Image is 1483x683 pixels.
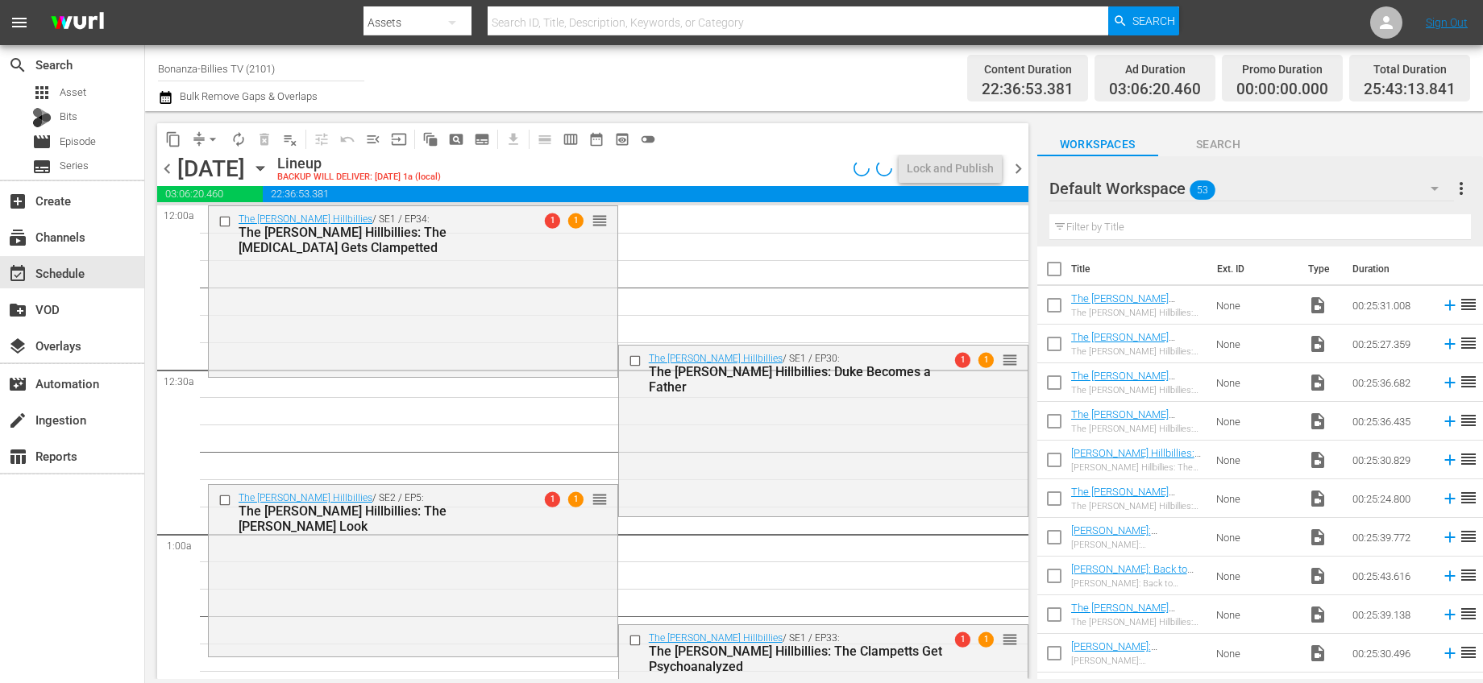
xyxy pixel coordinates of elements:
span: playlist_remove_outlined [282,131,298,147]
td: None [1210,634,1302,673]
span: reorder [1459,565,1478,585]
span: Month Calendar View [584,126,609,152]
svg: Add to Schedule [1441,451,1459,469]
span: content_copy [165,131,181,147]
span: Search [1132,6,1175,35]
div: / SE1 / EP34: [239,213,536,255]
td: None [1210,363,1302,402]
span: 1 [545,213,560,228]
span: 1 [954,352,970,367]
span: Create Series Block [469,126,495,152]
span: Series [32,157,52,176]
button: more_vert [1452,169,1471,208]
span: View Backup [609,126,635,152]
th: Ext. ID [1207,246,1298,292]
svg: Add to Schedule [1441,644,1459,662]
a: The [PERSON_NAME] Hillbillies [649,632,783,644]
span: pageview_outlined [448,131,464,147]
svg: Add to Schedule [1441,606,1459,623]
span: Remove Gaps & Overlaps [186,126,226,152]
div: Bits [32,108,52,127]
span: Video [1308,373,1327,392]
div: [PERSON_NAME] Hillbillies: The Race for the Queen [1071,462,1204,473]
td: 00:25:36.435 [1346,402,1435,441]
a: The [PERSON_NAME] Hillbillies: The Clampetts Get Psychoanalyzed [1071,408,1203,445]
a: [PERSON_NAME]: [PERSON_NAME]'s Friend [1071,640,1186,664]
span: reorder [1459,488,1478,507]
svg: Add to Schedule [1441,528,1459,546]
a: The [PERSON_NAME] Hillbillies: [PERSON_NAME] Throws a Wingding [1071,486,1194,522]
span: Copy Lineup [160,126,186,152]
span: 1 [545,492,560,507]
td: None [1210,402,1302,441]
span: 22:36:53.381 [263,186,1028,202]
div: The [PERSON_NAME] Hillbillies: The Clampetts Get Psychoanalyzed [649,644,946,674]
span: reorder [592,212,608,230]
span: Ingestion [8,411,27,430]
span: Asset [32,83,52,102]
td: 00:25:30.829 [1346,441,1435,479]
div: Content Duration [982,58,1074,81]
a: The [PERSON_NAME] Hillbillies: The [PERSON_NAME] Look [1071,370,1175,406]
span: Loop Content [226,126,251,152]
span: Week Calendar View [558,126,584,152]
span: 53 [1190,173,1215,207]
span: Automation [8,375,27,394]
span: Create [8,192,27,211]
span: chevron_right [1008,159,1028,179]
span: Fill episodes with ad slates [360,126,386,152]
span: 1 [954,632,970,648]
span: Overlays [8,337,27,356]
td: None [1210,479,1302,518]
span: reorder [1459,411,1478,430]
td: 00:25:24.800 [1346,479,1435,518]
svg: Add to Schedule [1441,335,1459,353]
span: 00:00:00.000 [1236,81,1328,99]
td: 00:25:39.772 [1346,518,1435,557]
span: toggle_off [640,131,656,147]
span: 24 hours Lineup View is OFF [635,126,661,152]
div: The [PERSON_NAME] Hillbillies: The [MEDICAL_DATA] Gets Clampetted [239,225,536,255]
span: reorder [1459,295,1478,314]
div: Default Workspace [1049,166,1454,211]
td: 00:25:36.682 [1346,363,1435,402]
span: Reports [8,447,27,466]
span: 25:43:13.841 [1364,81,1456,99]
div: [PERSON_NAME]: Back to Californy [1071,578,1204,589]
th: Title [1071,246,1207,292]
span: 03:06:20.460 [1109,81,1201,99]
span: reorder [1002,351,1018,369]
button: Lock and Publish [899,154,1002,183]
img: ans4CAIJ8jUAAAAAAAAAAAAAAAAAAAAAAAAgQb4GAAAAAAAAAAAAAAAAAAAAAAAAJMjXAAAAAAAAAAAAAAAAAAAAAAAAgAT5G... [39,4,116,42]
span: calendar_view_week_outlined [563,131,579,147]
a: [PERSON_NAME]: Back to Californy [1071,563,1194,587]
span: more_vert [1452,179,1471,198]
span: reorder [1459,643,1478,662]
td: None [1210,286,1302,325]
div: The [PERSON_NAME] Hillbillies: The Clampetts Get Psychoanalyzed [1071,424,1204,434]
div: The [PERSON_NAME] Hillbillies: The [PERSON_NAME] Look [1071,385,1204,395]
a: The [PERSON_NAME] Hillbillies: [PERSON_NAME] Lingers On [1071,602,1194,638]
span: Video [1308,605,1327,624]
span: Episode [32,132,52,151]
span: compress [191,131,207,147]
div: Ad Duration [1109,58,1201,81]
div: Total Duration [1364,58,1456,81]
a: [PERSON_NAME] Hillbillies: The Race for the Queen [1071,447,1201,471]
span: Video [1308,296,1327,315]
div: The [PERSON_NAME] Hillbillies: Duke Becomes a Father [649,364,946,395]
span: 22:36:53.381 [982,81,1074,99]
span: autorenew_outlined [231,131,247,147]
div: The [PERSON_NAME] Hillbillies: [PERSON_NAME] Lingers On [1071,617,1204,627]
span: Bulk Remove Gaps & Overlaps [177,90,318,102]
span: date_range_outlined [588,131,604,147]
svg: Add to Schedule [1441,412,1459,430]
a: Sign Out [1426,16,1468,29]
span: menu_open [365,131,381,147]
td: None [1210,595,1302,634]
span: Video [1308,450,1327,470]
span: 1 [568,492,584,507]
span: preview_outlined [614,131,630,147]
span: Video [1308,412,1327,431]
div: Lineup [277,155,441,172]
